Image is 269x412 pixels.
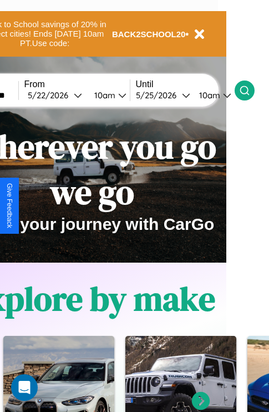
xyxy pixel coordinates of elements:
div: Open Intercom Messenger [11,374,38,401]
div: 5 / 22 / 2026 [28,90,74,101]
div: Give Feedback [6,183,13,228]
label: Until [136,79,235,89]
div: 10am [89,90,118,101]
b: BACK2SCHOOL20 [112,29,186,39]
button: 5/22/2026 [24,89,85,101]
div: 5 / 25 / 2026 [136,90,182,101]
div: 10am [194,90,223,101]
button: 10am [85,89,130,101]
button: 10am [190,89,235,101]
label: From [24,79,130,89]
